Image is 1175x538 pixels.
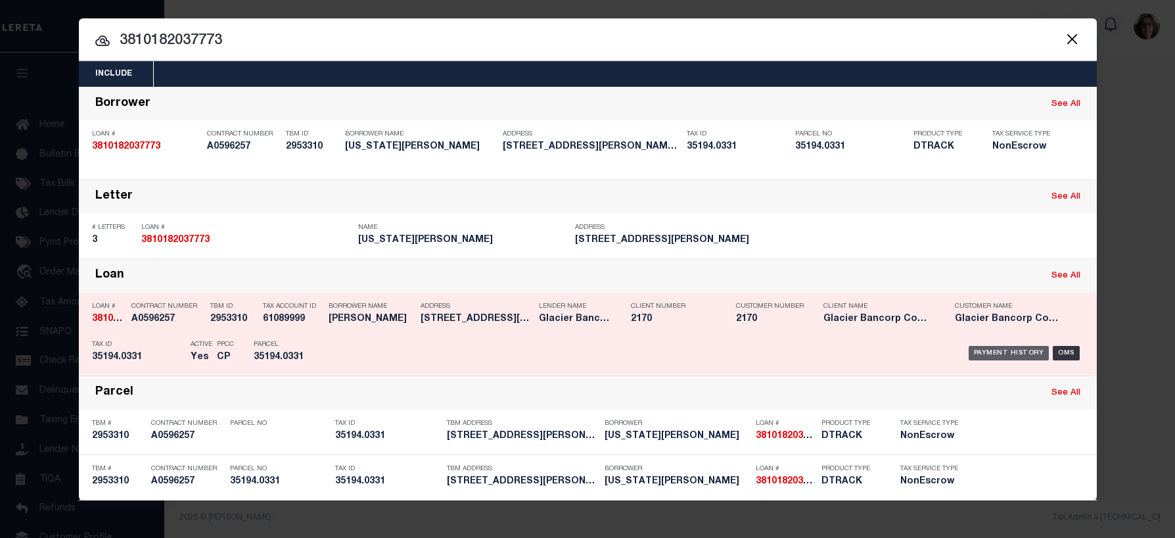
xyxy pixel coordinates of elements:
p: TBM # [92,420,145,428]
h5: DTRACK [821,431,881,442]
h5: 511 W SUMNER AVE SPOKANE WA 992... [421,314,532,325]
h5: A0596257 [131,314,204,325]
h5: 61089999 [263,314,322,325]
strong: 3810182037773 [756,431,824,441]
button: Include [79,61,149,87]
div: Payment History [969,346,1049,360]
h5: 3810182037773 [756,431,815,442]
h5: VIRGINIA MARIE PARISI [605,431,749,442]
p: # Letters [92,224,135,232]
p: Parcel No [230,465,329,473]
div: Borrower [95,97,150,112]
h5: 3810182037773 [92,314,125,325]
p: Borrower [605,465,749,473]
h5: 511 W SUMNER AVE SPOKANE WA 992... [503,141,680,153]
h5: A0596257 [151,431,223,442]
p: TBM ID [286,130,338,138]
h5: 2953310 [286,141,338,153]
p: Lender Name [539,303,611,310]
p: Client Name [823,303,935,310]
a: See All [1051,272,1080,280]
div: Letter [95,189,133,205]
h5: VIRGINIA MARIE PARISI [605,476,749,487]
h5: 2170 [736,314,802,325]
h5: VIRGINIA MARIE PARISI [358,235,568,246]
p: Tax ID [335,420,440,428]
button: Close [1064,30,1081,47]
p: TBM ID [210,303,256,310]
h5: PARISI MARI [329,314,414,325]
p: TBM Address [447,420,598,428]
h5: VIRGINIA MARIE PARISI [345,141,496,153]
p: PPCC [217,341,234,349]
h5: NonEscrow [900,431,959,442]
h5: A0596257 [151,476,223,487]
h5: 2953310 [92,476,145,487]
p: Tax Account ID [263,303,322,310]
h5: CP [217,352,234,363]
strong: 3810182037773 [92,142,160,151]
h5: Yes [191,352,210,363]
h5: 35194.0331 [335,431,440,442]
p: Active [191,341,212,349]
p: Loan # [756,465,815,473]
p: Address [503,130,680,138]
h5: 511 W SUMNER AVE SPOKANE WA 992... [447,431,598,442]
input: Start typing... [79,30,1097,53]
p: Address [575,224,785,232]
h5: 2953310 [210,314,256,325]
p: Name [358,224,568,232]
p: Loan # [756,420,815,428]
h5: 511 W SUMNER AVE SPOKANE WA 992... [447,476,598,487]
p: Product Type [913,130,973,138]
a: See All [1051,389,1080,397]
p: Client Number [631,303,716,310]
h5: 2170 [631,314,716,325]
h5: DTRACK [821,476,881,487]
p: Tax ID [335,465,440,473]
p: Tax Service Type [900,420,959,428]
p: Borrower [605,420,749,428]
a: See All [1051,193,1080,201]
div: OMS [1053,346,1080,360]
h5: Glacier Bancorp Commercial [823,314,935,325]
p: Tax Service Type [992,130,1058,138]
strong: 3810182037773 [92,314,160,324]
h5: 35194.0331 [92,352,184,363]
p: Borrower Name [329,303,414,310]
p: Contract Number [151,465,223,473]
h5: 3810182037773 [92,141,200,153]
p: Borrower Name [345,130,496,138]
p: Loan # [92,130,200,138]
p: Parcel No [795,130,907,138]
div: Parcel [95,385,133,401]
h5: 3810182037773 [756,476,815,487]
p: Product Type [821,420,881,428]
p: Product Type [821,465,881,473]
strong: 3810182037773 [141,235,210,245]
p: Parcel No [230,420,329,428]
h5: 3 [92,235,135,246]
p: Customer Number [736,303,804,310]
strong: 3810182037773 [756,477,824,486]
p: Loan # [92,303,125,310]
h5: 35194.0331 [254,352,313,363]
p: Contract Number [151,420,223,428]
h5: 35194.0331 [795,141,907,153]
div: Loan [95,268,124,283]
h5: DTRACK [913,141,973,153]
p: Contract Number [207,130,279,138]
h5: Glacier Bancorp Commercial [955,314,1067,325]
h5: 3810182037773 [141,235,352,246]
p: Tax ID [687,130,789,138]
a: See All [1051,100,1080,109]
p: Parcel [254,341,313,349]
p: Customer Name [955,303,1067,310]
p: Contract Number [131,303,204,310]
h5: Glacier Bancorp Commercial [539,314,611,325]
p: TBM # [92,465,145,473]
h5: NonEscrow [900,476,959,487]
p: Tax ID [92,341,184,349]
h5: A0596257 [207,141,279,153]
h5: 2953310 [92,431,145,442]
